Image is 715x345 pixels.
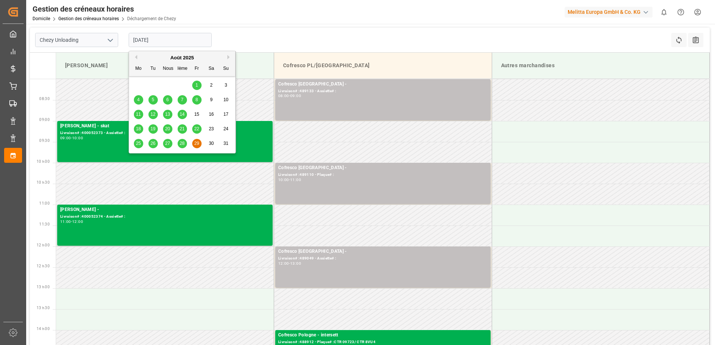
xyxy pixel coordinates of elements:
[225,83,227,88] span: 3
[221,139,231,148] div: Choisissez le dimanche 31 août 2025
[62,59,268,72] div: [PERSON_NAME]
[289,94,290,97] div: -
[60,220,71,223] div: 11:00
[60,214,270,220] div: Livraison# :400052374 - Assiette# :
[290,94,301,97] div: 09:00
[148,110,158,119] div: Choisissez le mardi 12 août 2025
[39,118,50,122] span: 09:00
[165,126,170,131] span: 20
[221,95,231,105] div: Choisissez le dimanche 10 août 2025
[165,112,170,117] span: 13
[207,64,216,74] div: Sa
[72,220,83,223] div: 12:00
[192,95,202,105] div: Choisissez le vendredi 8 août 2025
[148,95,158,105] div: Choisissez Mardi 5 août 2025
[210,97,213,102] span: 9
[278,255,488,262] div: Livraison# :489049 - Assiette# :
[39,201,50,205] span: 11:00
[209,112,214,117] span: 16
[134,95,143,105] div: Choisissez le lundi 4 août 2025
[278,81,488,88] div: Cofresco [GEOGRAPHIC_DATA] -
[290,178,301,181] div: 11:00
[71,220,72,223] div: -
[163,95,172,105] div: Choisissez Mercredi 6 août 2025
[223,141,228,146] span: 31
[289,262,290,265] div: -
[192,139,202,148] div: Choisissez le vendredi 29 août 2025
[35,33,118,47] input: Type à rechercher/sélectionner
[150,126,155,131] span: 19
[71,136,72,140] div: -
[278,262,289,265] div: 12:00
[178,64,187,74] div: Ième
[152,97,154,102] span: 5
[33,3,176,15] div: Gestion des créneaux horaires
[131,78,233,151] div: mois 2025-08
[565,5,656,19] button: Melitta Europa GmbH & Co. KG
[136,112,141,117] span: 11
[278,88,488,94] div: Livraison# :489133 - Assiette# :
[192,81,202,90] div: Choisissez le vendredi 1er août 2025
[207,81,216,90] div: Choisissez le samedi 2 août 2025
[129,33,212,47] input: JJ-MM-AAAA
[134,110,143,119] div: Choisissez le lundi 11 août 2025
[163,124,172,134] div: Choisissez Mercredi 20 août 2025
[148,124,158,134] div: Choisissez le mardi 19 août 2025
[163,139,172,148] div: Choisissez Mercredi 27 août 2025
[129,54,235,62] div: Août 2025
[278,178,289,181] div: 10:00
[223,126,228,131] span: 24
[179,126,184,131] span: 21
[37,327,50,331] span: 14 h 00
[178,95,187,105] div: Choisissez le jeudi 7 août 2025
[179,112,184,117] span: 14
[150,112,155,117] span: 12
[150,141,155,146] span: 26
[656,4,672,21] button: Afficher 0 nouvelles notifications
[37,243,50,247] span: 12 h 00
[37,306,50,310] span: 13 h 30
[134,64,143,74] div: Mo
[104,34,116,46] button: Ouvrir le menu
[181,97,184,102] span: 7
[60,136,71,140] div: 09:00
[136,141,141,146] span: 25
[192,124,202,134] div: Choisissez le vendredi 22 août 2025
[37,264,50,268] span: 12 h 30
[221,64,231,74] div: Su
[207,139,216,148] div: Choisissez le samedi 30 août 2025
[278,172,488,178] div: Livraison# :489110 - Plaque# :
[72,136,83,140] div: 10:00
[163,110,172,119] div: Choisissez Mercredi 13 août 2025
[37,159,50,164] span: 10 h 00
[60,130,270,136] div: Livraison# :400052373 - Assiette# :
[192,64,202,74] div: Fr
[568,8,641,16] font: Melitta Europa GmbH & Co. KG
[60,206,270,214] div: [PERSON_NAME] -
[136,126,141,131] span: 18
[37,285,50,289] span: 13 h 00
[223,112,228,117] span: 17
[37,180,50,184] span: 10 h 30
[178,139,187,148] div: Choisissez le jeudi 28 août 2025
[278,248,488,255] div: Cofresco [GEOGRAPHIC_DATA] -
[134,139,143,148] div: Choisissez le lundi 25 août 2025
[207,124,216,134] div: Choisissez le samedi 23 août 2025
[137,97,140,102] span: 4
[278,332,488,339] div: Cofresco Pologne - intersett
[148,139,158,148] div: Choisissez le mardi 26 août 2025
[194,112,199,117] span: 15
[280,59,486,72] div: Cofresco PL/[GEOGRAPHIC_DATA]
[163,64,172,74] div: Nous
[227,55,232,59] button: Prochain
[207,110,216,119] div: Choisissez le samedi 16 août 2025
[33,16,50,21] a: Domicile
[278,94,289,97] div: 08:00
[58,16,119,21] a: Gestion des créneaux horaires
[196,83,198,88] span: 1
[209,126,214,131] span: 23
[39,97,50,101] span: 08:30
[178,124,187,134] div: Choisissez le jeudi 21 août 2025
[209,141,214,146] span: 30
[148,64,158,74] div: Tu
